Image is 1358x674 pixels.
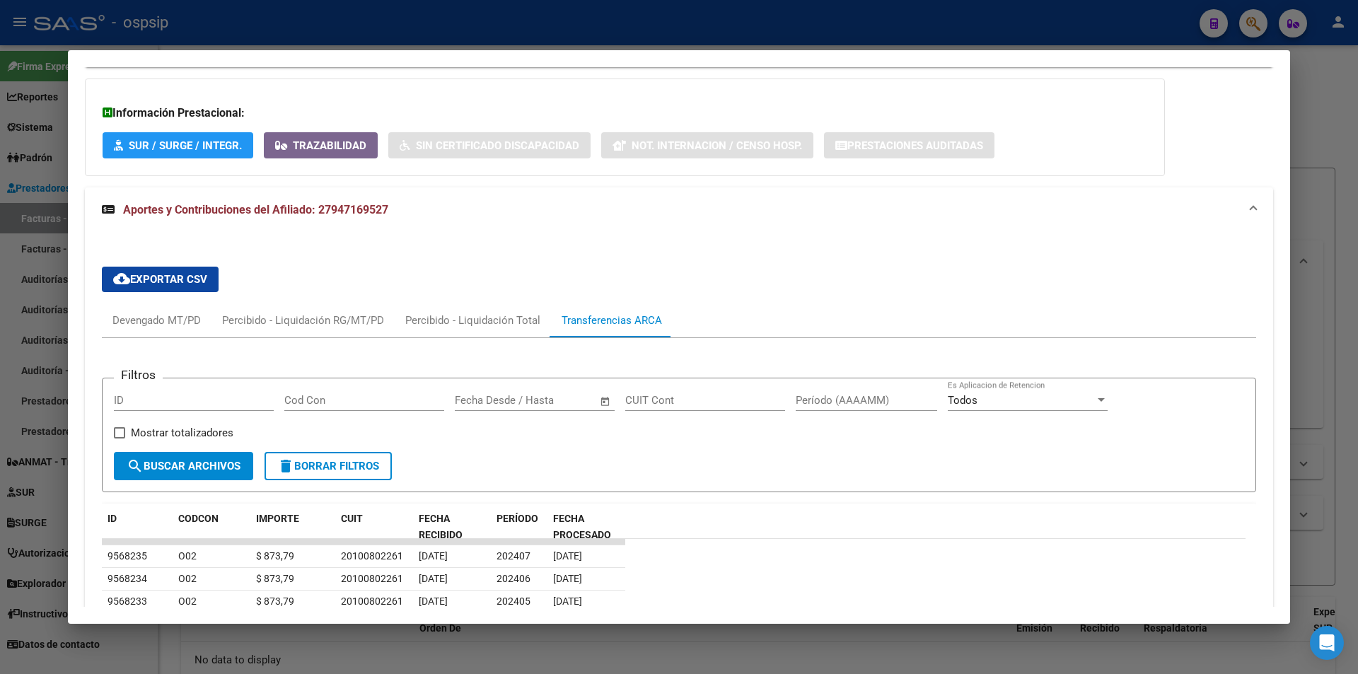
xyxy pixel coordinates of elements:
[419,595,448,607] span: [DATE]
[256,573,294,584] span: $ 873,79
[405,313,540,328] div: Percibido - Liquidación Total
[341,513,363,524] span: CUIT
[513,394,582,407] input: End date
[250,504,335,550] datatable-header-cell: IMPORTE
[113,273,207,286] span: Exportar CSV
[497,513,538,524] span: PERÍODO
[277,460,379,472] span: Borrar Filtros
[419,513,463,540] span: FECHA RECIBIDO
[265,452,392,480] button: Borrar Filtros
[103,132,253,158] button: SUR / SURGE / INTEGR.
[491,504,547,550] datatable-header-cell: PERÍODO
[127,458,144,475] mat-icon: search
[256,550,294,562] span: $ 873,79
[293,139,366,152] span: Trazabilidad
[114,452,253,480] button: Buscar Archivos
[256,513,299,524] span: IMPORTE
[108,573,147,584] span: 9568234
[178,595,197,607] span: O02
[112,313,201,328] div: Devengado MT/PD
[102,267,219,292] button: Exportar CSV
[455,394,501,407] input: Start date
[413,504,491,550] datatable-header-cell: FECHA RECIBIDO
[127,460,240,472] span: Buscar Archivos
[419,550,448,562] span: [DATE]
[341,593,403,610] div: 20100802261
[497,595,530,607] span: 202405
[114,367,163,383] h3: Filtros
[85,187,1273,233] mat-expansion-panel-header: Aportes y Contribuciones del Afiliado: 27947169527
[547,504,625,550] datatable-header-cell: FECHA PROCESADO
[416,139,579,152] span: Sin Certificado Discapacidad
[129,139,242,152] span: SUR / SURGE / INTEGR.
[178,573,197,584] span: O02
[601,132,813,158] button: Not. Internacion / Censo Hosp.
[131,424,233,441] span: Mostrar totalizadores
[948,394,977,407] span: Todos
[108,595,147,607] span: 9568233
[256,595,294,607] span: $ 873,79
[335,504,413,550] datatable-header-cell: CUIT
[113,270,130,287] mat-icon: cloud_download
[277,458,294,475] mat-icon: delete
[497,573,530,584] span: 202406
[497,550,530,562] span: 202407
[341,571,403,587] div: 20100802261
[388,132,591,158] button: Sin Certificado Discapacidad
[419,573,448,584] span: [DATE]
[178,513,219,524] span: CODCON
[824,132,994,158] button: Prestaciones Auditadas
[632,139,802,152] span: Not. Internacion / Censo Hosp.
[553,595,582,607] span: [DATE]
[1310,626,1344,660] div: Open Intercom Messenger
[103,105,1147,122] h3: Información Prestacional:
[123,203,388,216] span: Aportes y Contribuciones del Afiliado: 27947169527
[553,550,582,562] span: [DATE]
[847,139,983,152] span: Prestaciones Auditadas
[222,313,384,328] div: Percibido - Liquidación RG/MT/PD
[553,573,582,584] span: [DATE]
[178,550,197,562] span: O02
[553,513,611,540] span: FECHA PROCESADO
[264,132,378,158] button: Trazabilidad
[108,513,117,524] span: ID
[102,504,173,550] datatable-header-cell: ID
[562,313,662,328] div: Transferencias ARCA
[108,550,147,562] span: 9568235
[598,393,614,409] button: Open calendar
[173,504,222,550] datatable-header-cell: CODCON
[341,548,403,564] div: 20100802261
